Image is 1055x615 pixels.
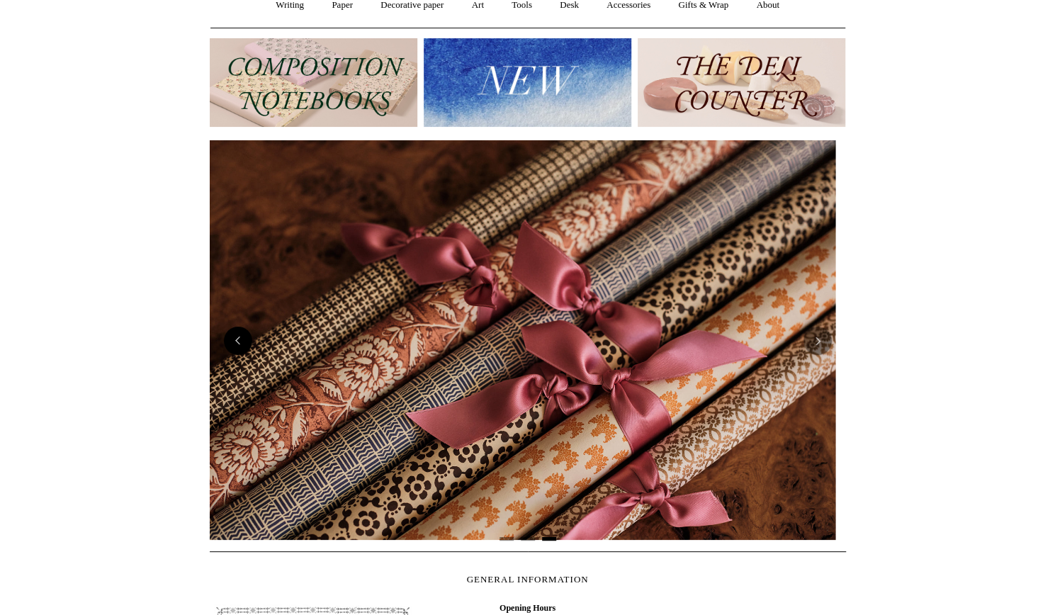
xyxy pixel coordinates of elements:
button: Previous [224,327,252,355]
b: Opening Hours [500,603,555,613]
img: The Deli Counter [638,38,845,127]
button: Next [803,327,832,355]
img: 202302 Composition ledgers.jpg__PID:69722ee6-fa44-49dd-a067-31375e5d54ec [210,38,417,127]
img: Early Bird [199,140,835,540]
button: Page 2 [521,537,535,541]
img: New.jpg__PID:f73bdf93-380a-4a35-bcfe-7823039498e1 [424,38,631,127]
span: GENERAL INFORMATION [467,574,589,585]
button: Page 1 [500,537,514,541]
button: Page 3 [542,537,556,541]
